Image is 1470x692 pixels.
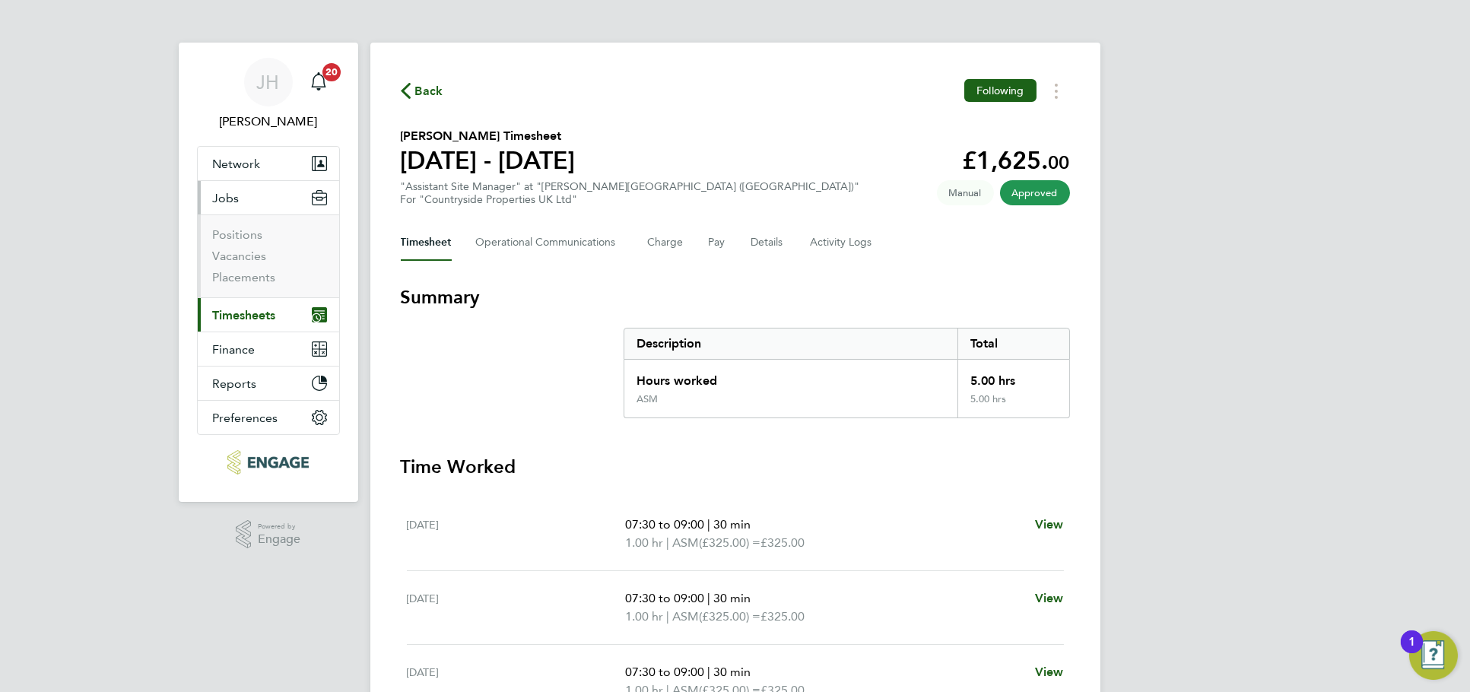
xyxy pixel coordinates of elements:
[213,411,278,425] span: Preferences
[476,224,624,261] button: Operational Communications
[401,455,1070,479] h3: Time Worked
[672,534,699,552] span: ASM
[213,191,240,205] span: Jobs
[257,72,280,92] span: JH
[957,360,1068,393] div: 5.00 hrs
[672,608,699,626] span: ASM
[179,43,358,502] nav: Main navigation
[760,609,805,624] span: £325.00
[258,533,300,546] span: Engage
[197,113,340,131] span: Jess Hogan
[322,63,341,81] span: 20
[227,450,309,475] img: pcrnet-logo-retina.png
[213,342,256,357] span: Finance
[751,224,786,261] button: Details
[957,393,1068,417] div: 5.00 hrs
[707,665,710,679] span: |
[1409,631,1458,680] button: Open Resource Center, 1 new notification
[963,146,1070,175] app-decimal: £1,625.
[976,84,1024,97] span: Following
[760,535,805,550] span: £325.00
[198,401,339,434] button: Preferences
[811,224,875,261] button: Activity Logs
[401,127,576,145] h2: [PERSON_NAME] Timesheet
[625,517,704,532] span: 07:30 to 09:00
[401,180,860,206] div: "Assistant Site Manager" at "[PERSON_NAME][GEOGRAPHIC_DATA] ([GEOGRAPHIC_DATA])"
[648,224,684,261] button: Charge
[637,393,658,405] div: ASM
[213,249,267,263] a: Vacancies
[1035,663,1064,681] a: View
[1049,151,1070,173] span: 00
[407,516,626,552] div: [DATE]
[197,58,340,131] a: JH[PERSON_NAME]
[213,376,257,391] span: Reports
[937,180,994,205] span: This timesheet was manually created.
[707,591,710,605] span: |
[709,224,727,261] button: Pay
[415,82,443,100] span: Back
[198,298,339,332] button: Timesheets
[213,157,261,171] span: Network
[258,520,300,533] span: Powered by
[213,308,276,322] span: Timesheets
[1035,665,1064,679] span: View
[401,193,860,206] div: For "Countryside Properties UK Ltd"
[197,450,340,475] a: Go to home page
[401,145,576,176] h1: [DATE] - [DATE]
[198,332,339,366] button: Finance
[624,329,958,359] div: Description
[699,535,760,550] span: (£325.00) =
[198,214,339,297] div: Jobs
[213,227,263,242] a: Positions
[699,609,760,624] span: (£325.00) =
[407,589,626,626] div: [DATE]
[1035,589,1064,608] a: View
[625,591,704,605] span: 07:30 to 09:00
[713,591,751,605] span: 30 min
[625,665,704,679] span: 07:30 to 09:00
[1035,517,1064,532] span: View
[964,79,1036,102] button: Following
[236,520,300,549] a: Powered byEngage
[666,609,669,624] span: |
[624,328,1070,418] div: Summary
[1035,516,1064,534] a: View
[401,285,1070,309] h3: Summary
[713,517,751,532] span: 30 min
[624,360,958,393] div: Hours worked
[1043,79,1070,103] button: Timesheets Menu
[198,147,339,180] button: Network
[1035,591,1064,605] span: View
[303,58,334,106] a: 20
[707,517,710,532] span: |
[1408,642,1415,662] div: 1
[198,181,339,214] button: Jobs
[1000,180,1070,205] span: This timesheet has been approved.
[625,609,663,624] span: 1.00 hr
[198,367,339,400] button: Reports
[625,535,663,550] span: 1.00 hr
[713,665,751,679] span: 30 min
[957,329,1068,359] div: Total
[666,535,669,550] span: |
[401,224,452,261] button: Timesheet
[213,270,276,284] a: Placements
[401,81,443,100] button: Back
